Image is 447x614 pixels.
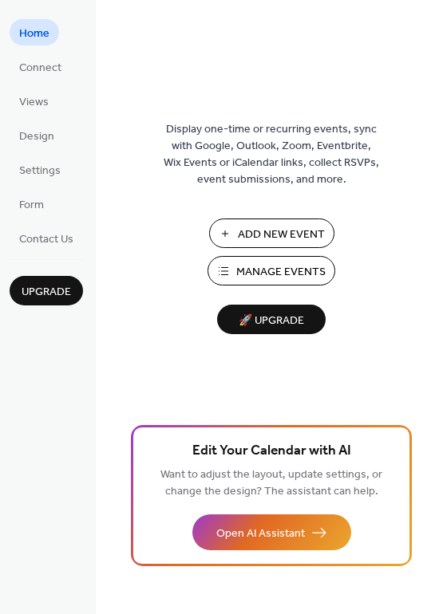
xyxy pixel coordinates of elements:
[19,197,44,214] span: Form
[216,525,305,542] span: Open AI Assistant
[10,19,59,45] a: Home
[227,310,316,332] span: 🚀 Upgrade
[164,121,379,188] span: Display one-time or recurring events, sync with Google, Outlook, Zoom, Eventbrite, Wix Events or ...
[10,191,53,217] a: Form
[19,26,49,42] span: Home
[19,60,61,77] span: Connect
[10,225,83,251] a: Contact Us
[208,256,335,285] button: Manage Events
[10,276,83,305] button: Upgrade
[10,53,71,80] a: Connect
[19,163,61,179] span: Settings
[10,122,64,148] a: Design
[22,284,71,301] span: Upgrade
[160,464,382,502] span: Want to adjust the layout, update settings, or change the design? The assistant can help.
[10,156,70,183] a: Settings
[19,128,54,145] span: Design
[236,264,326,281] span: Manage Events
[238,226,325,243] span: Add New Event
[10,88,58,114] a: Views
[192,514,351,550] button: Open AI Assistant
[19,94,49,111] span: Views
[209,218,334,248] button: Add New Event
[217,305,326,334] button: 🚀 Upgrade
[192,440,351,462] span: Edit Your Calendar with AI
[19,231,73,248] span: Contact Us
